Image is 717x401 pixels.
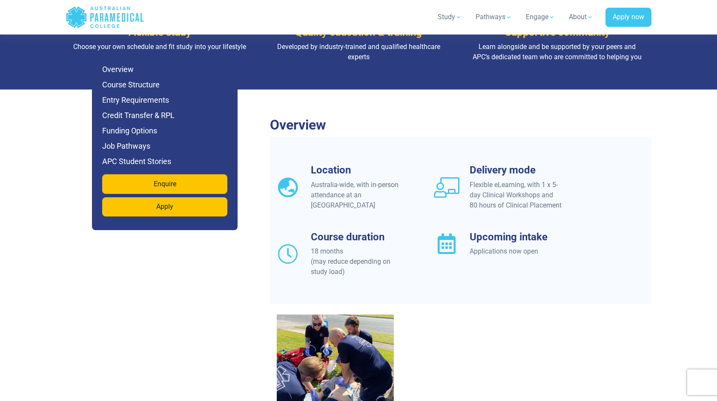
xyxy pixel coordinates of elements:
[66,3,144,31] a: Australian Paramedical College
[311,164,403,176] h3: Location
[270,117,651,133] h2: Overview
[102,110,227,121] h6: Credit Transfer & RPL
[470,246,562,257] div: Applications now open
[564,5,599,29] a: About
[311,180,403,211] div: Australia-wide, with in-person attendance at an [GEOGRAPHIC_DATA]
[311,246,403,277] div: 18 months (may reduce depending on study load)
[271,42,446,62] p: Developed by industry-trained and qualified healthcare experts
[470,42,645,62] p: Learn alongside and be supported by your peers and APC’s dedicated team who are committed to help...
[72,42,247,62] p: Choose your own schedule and fit study into your lifestyle or work roster
[470,180,562,211] div: Flexible eLearning, with 1 x 5-day Clinical Workshops and 80 hours of Clinical Placement
[605,8,651,27] a: Apply now
[470,164,562,176] h3: Delivery mode
[521,5,560,29] a: Engage
[470,5,517,29] a: Pathways
[311,231,403,243] h3: Course duration
[433,5,467,29] a: Study
[470,231,562,243] h3: Upcoming intake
